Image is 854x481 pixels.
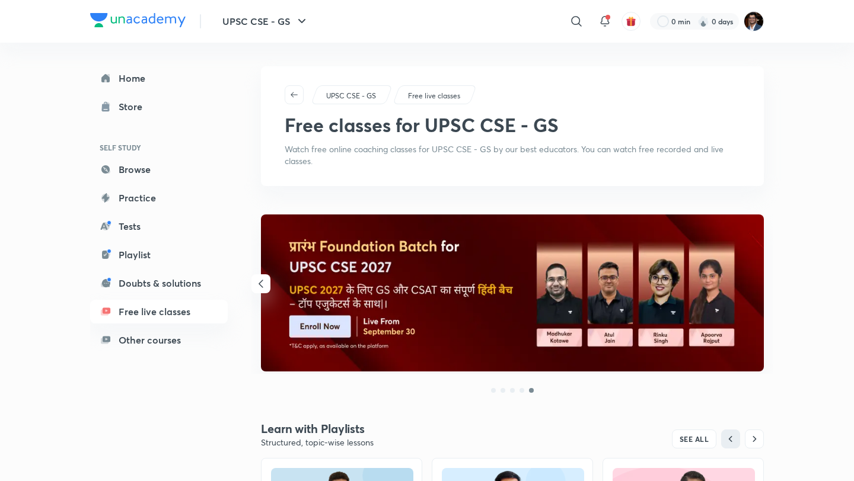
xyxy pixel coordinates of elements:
img: avatar [626,16,636,27]
a: Playlist [90,243,228,267]
img: banner [261,214,764,371]
p: Structured, topic-wise lessons [261,437,512,448]
a: Company Logo [90,13,186,30]
button: SEE ALL [672,429,717,448]
a: Free live classes [406,91,463,101]
a: Home [90,66,228,90]
div: Store [119,100,149,114]
p: UPSC CSE - GS [326,91,376,101]
a: Other courses [90,328,228,352]
h6: SELF STUDY [90,137,228,158]
a: Practice [90,186,228,210]
a: Doubts & solutions [90,271,228,295]
h4: Learn with Playlists [261,421,512,437]
img: Company Logo [90,13,186,27]
a: Tests [90,214,228,238]
a: Store [90,95,228,118]
a: banner [261,214,764,373]
img: Amber Nigam [744,11,764,31]
p: Free live classes [408,91,460,101]
a: Browse [90,158,228,181]
button: UPSC CSE - GS [215,9,316,33]
img: streak [697,15,709,27]
button: avatar [622,12,640,31]
a: Free live classes [90,300,228,323]
h1: Free classes for UPSC CSE - GS [285,114,559,136]
a: UPSC CSE - GS [324,91,378,101]
span: SEE ALL [680,435,709,443]
p: Watch free online coaching classes for UPSC CSE - GS by our best educators. You can watch free re... [285,143,740,167]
